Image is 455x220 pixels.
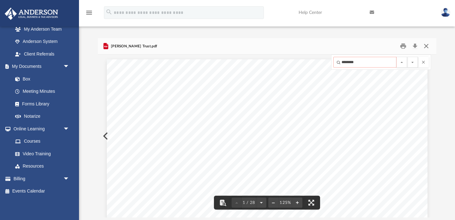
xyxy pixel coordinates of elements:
a: My Anderson Team [9,23,73,35]
button: Previous File [98,127,112,145]
div: Current zoom level [278,201,292,205]
button: Toggle findbar [216,196,230,210]
button: Next page [256,196,266,210]
button: Zoom in [292,196,302,210]
input: Search input [333,57,397,68]
button: Close [421,41,432,51]
a: Client Referrals [9,48,76,60]
a: Anderson System [9,35,76,48]
div: Preview [98,38,436,218]
img: Anderson Advisors Platinum Portal [3,8,60,20]
a: Courses [9,135,76,148]
a: Notarize [9,110,76,123]
span: arrow_drop_down [63,172,76,185]
a: Box [9,73,73,85]
i: menu [85,9,93,16]
a: Meeting Minutes [9,85,76,98]
a: Resources [9,160,76,173]
button: Print [397,41,409,51]
div: Document Viewer [98,55,436,217]
span: 1 / 28 [242,201,256,205]
div: File preview [98,55,436,217]
button: Zoom out [268,196,278,210]
a: Forms Library [9,98,73,110]
span: arrow_drop_down [63,122,76,135]
i: search [106,9,112,15]
a: Events Calendar [4,185,79,198]
button: Download [409,41,421,51]
a: menu [85,12,93,16]
span: arrow_drop_down [63,60,76,73]
a: Billingarrow_drop_down [4,172,79,185]
span: [PERSON_NAME] Trust.pdf [110,44,157,49]
a: Video Training [9,147,73,160]
button: Enter fullscreen [304,196,318,210]
a: Online Learningarrow_drop_down [4,122,76,135]
img: User Pic [441,8,450,17]
button: 1 / 28 [242,196,256,210]
a: My Documentsarrow_drop_down [4,60,76,73]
